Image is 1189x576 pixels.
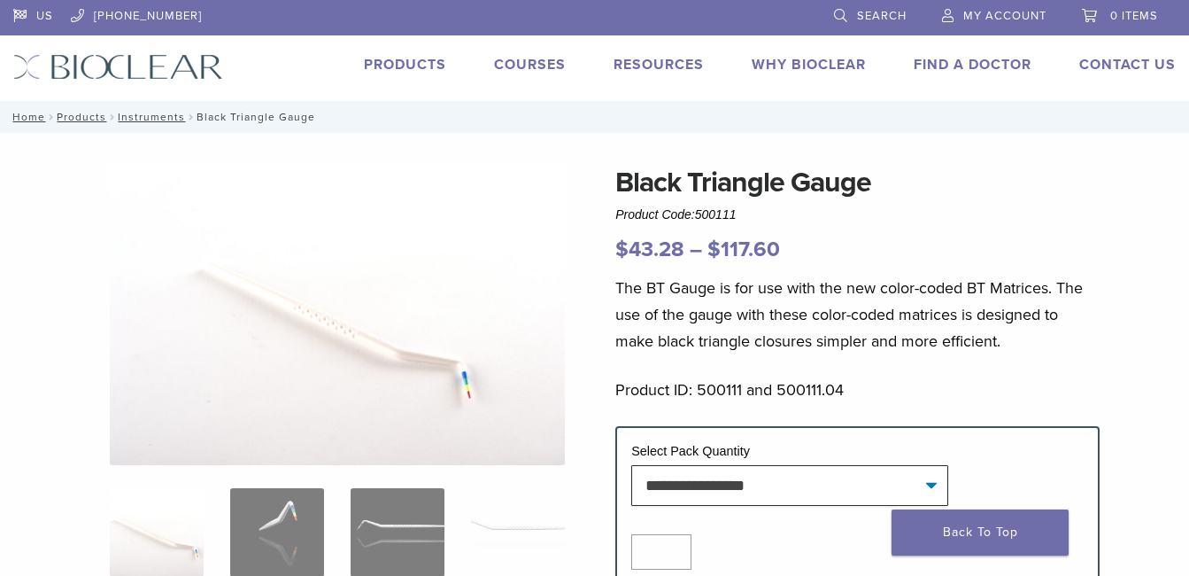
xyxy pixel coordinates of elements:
img: Black Triangle Gauge-1 [110,161,565,465]
img: Bioclear [13,54,223,80]
a: Home [7,111,45,123]
a: Contact Us [1079,56,1176,74]
h1: Black Triangle Gauge [615,161,1100,204]
span: / [106,113,118,121]
a: Why Bioclear [752,56,866,74]
label: Select Pack Quantity [631,444,750,458]
p: The BT Gauge is for use with the new color-coded BT Matrices. The use of the gauge with these col... [615,275,1100,354]
span: $ [707,237,721,262]
p: Product ID: 500111 and 500111.04 [615,377,1100,403]
span: / [185,113,197,121]
span: 0 items [1110,9,1158,23]
a: Products [364,56,446,74]
bdi: 43.28 [615,237,684,262]
span: My Account [963,9,1046,23]
span: – [690,237,702,262]
a: Back To Top [892,510,1069,556]
a: Courses [494,56,566,74]
a: Instruments [118,111,185,123]
a: Find A Doctor [914,56,1031,74]
span: 500111 [695,207,737,222]
a: Products [57,111,106,123]
span: $ [615,237,629,262]
a: Resources [614,56,704,74]
bdi: 117.60 [707,237,780,262]
span: Product Code: [615,207,736,222]
span: Search [857,9,907,23]
span: / [45,113,57,121]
